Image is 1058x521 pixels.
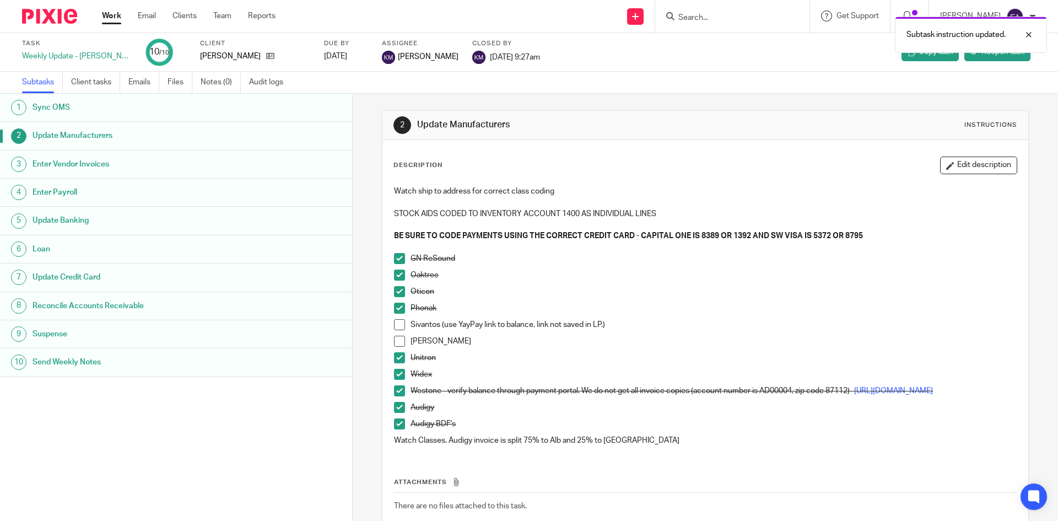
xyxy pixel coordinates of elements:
div: Instructions [964,121,1017,130]
a: Subtasks [22,72,63,93]
h1: Reconcile Accounts Receivable [33,298,239,314]
a: Work [102,10,121,22]
h1: Update Banking [33,212,239,229]
h1: Suspense [33,326,239,342]
div: 3 [11,157,26,172]
div: 7 [11,270,26,285]
p: STOCK AIDS CODED TO INVENTORY ACCOUNT 1400 AS INDIVIDUAL LINES [394,208,1016,219]
a: Clients [172,10,197,22]
p: Subtask instruction updated. [906,29,1006,40]
p: Description [393,161,442,170]
span: [DATE] 9:27am [490,53,540,61]
p: [PERSON_NAME] [200,51,261,62]
div: 2 [11,128,26,144]
span: There are no files attached to this task. [394,502,527,510]
h1: Send Weekly Notes [33,354,239,370]
p: Audigy [411,402,1016,413]
a: Team [213,10,231,22]
h1: Enter Vendor Invoices [33,156,239,173]
a: Reports [248,10,276,22]
div: 1 [11,100,26,115]
a: [URL][DOMAIN_NAME] [854,387,933,395]
div: 4 [11,185,26,200]
strong: BE SURE TO CODE PAYMENTS USING THE CORRECT CREDIT CARD - CAPITAL ONE IS 8389 OR 1392 AND SW VISA ... [394,232,863,240]
h1: Update Credit Card [33,269,239,286]
p: [PERSON_NAME] [411,336,1016,347]
div: Weekly Update - [PERSON_NAME] [22,51,132,62]
a: Notes (0) [201,72,241,93]
div: 2 [393,116,411,134]
h1: Update Manufacturers [417,119,729,131]
p: Watch Classes. Audigy invoice is split 75% to Alb and 25% to [GEOGRAPHIC_DATA] [394,435,1016,446]
div: 5 [11,213,26,229]
button: Edit description [940,157,1017,174]
img: Pixie [22,9,77,24]
img: svg%3E [1006,8,1024,25]
p: Unitron [411,352,1016,363]
h1: Loan [33,241,239,257]
label: Closed by [472,39,540,48]
a: Client tasks [71,72,120,93]
small: /10 [159,50,169,56]
a: Files [168,72,192,93]
span: [PERSON_NAME] [398,51,458,62]
span: Attachments [394,479,447,485]
p: Phonak [411,303,1016,314]
label: Due by [324,39,368,48]
div: 8 [11,298,26,314]
p: Oticon [411,286,1016,297]
a: Audit logs [249,72,292,93]
img: svg%3E [382,51,395,64]
a: Emails [128,72,159,93]
div: 10 [149,46,169,58]
p: Audigy BDF's [411,418,1016,429]
label: Client [200,39,310,48]
h1: Sync OMS [33,99,239,116]
div: 6 [11,241,26,257]
h1: Enter Payroll [33,184,239,201]
p: Watch ship to address for correct class coding [394,186,1016,197]
a: Email [138,10,156,22]
p: Sivantos (use YayPay link to balance, link not saved in LP.) [411,319,1016,330]
img: svg%3E [472,51,485,64]
div: 9 [11,326,26,342]
div: [DATE] [324,51,368,62]
label: Assignee [382,39,458,48]
p: GN ReSound [411,253,1016,264]
p: Oaktree [411,270,1016,281]
p: Widex [411,369,1016,380]
h1: Update Manufacturers [33,127,239,144]
p: Westone - verify balance through payment portal. We do not get all invoice copies (account number... [411,385,1016,396]
label: Task [22,39,132,48]
div: 10 [11,355,26,370]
